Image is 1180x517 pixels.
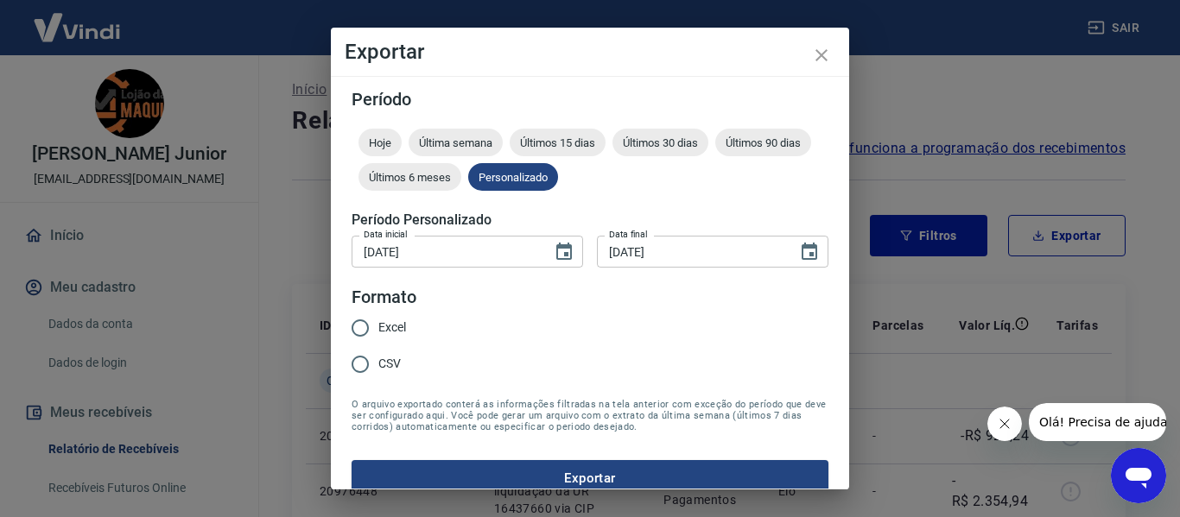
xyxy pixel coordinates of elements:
h5: Período [352,91,828,108]
button: Exportar [352,460,828,496]
legend: Formato [352,285,416,310]
button: Choose date, selected date is 24 de set de 2025 [792,235,827,269]
span: O arquivo exportado conterá as informações filtradas na tela anterior com exceção do período que ... [352,399,828,432]
span: Olá! Precisa de ajuda? [10,12,145,26]
div: Hoje [358,129,402,156]
div: Últimos 15 dias [510,129,606,156]
span: Última semana [409,136,503,149]
input: DD/MM/YYYY [597,236,785,268]
h5: Período Personalizado [352,211,828,229]
span: Personalizado [468,171,558,184]
iframe: Mensagem da empresa [1029,403,1166,441]
span: Hoje [358,136,402,149]
div: Últimos 90 dias [715,129,811,156]
span: CSV [378,355,401,373]
button: close [801,35,842,76]
iframe: Botão para abrir a janela de mensagens [1111,448,1166,503]
span: Excel [378,318,406,337]
span: Últimos 6 meses [358,171,461,184]
div: Última semana [409,129,503,156]
div: Últimos 6 meses [358,163,461,191]
h4: Exportar [345,41,835,62]
input: DD/MM/YYYY [352,236,540,268]
span: Últimos 30 dias [612,136,708,149]
span: Últimos 15 dias [510,136,606,149]
div: Personalizado [468,163,558,191]
iframe: Fechar mensagem [987,407,1022,441]
span: Últimos 90 dias [715,136,811,149]
label: Data inicial [364,228,408,241]
label: Data final [609,228,648,241]
div: Últimos 30 dias [612,129,708,156]
button: Choose date, selected date is 24 de set de 2025 [547,235,581,269]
